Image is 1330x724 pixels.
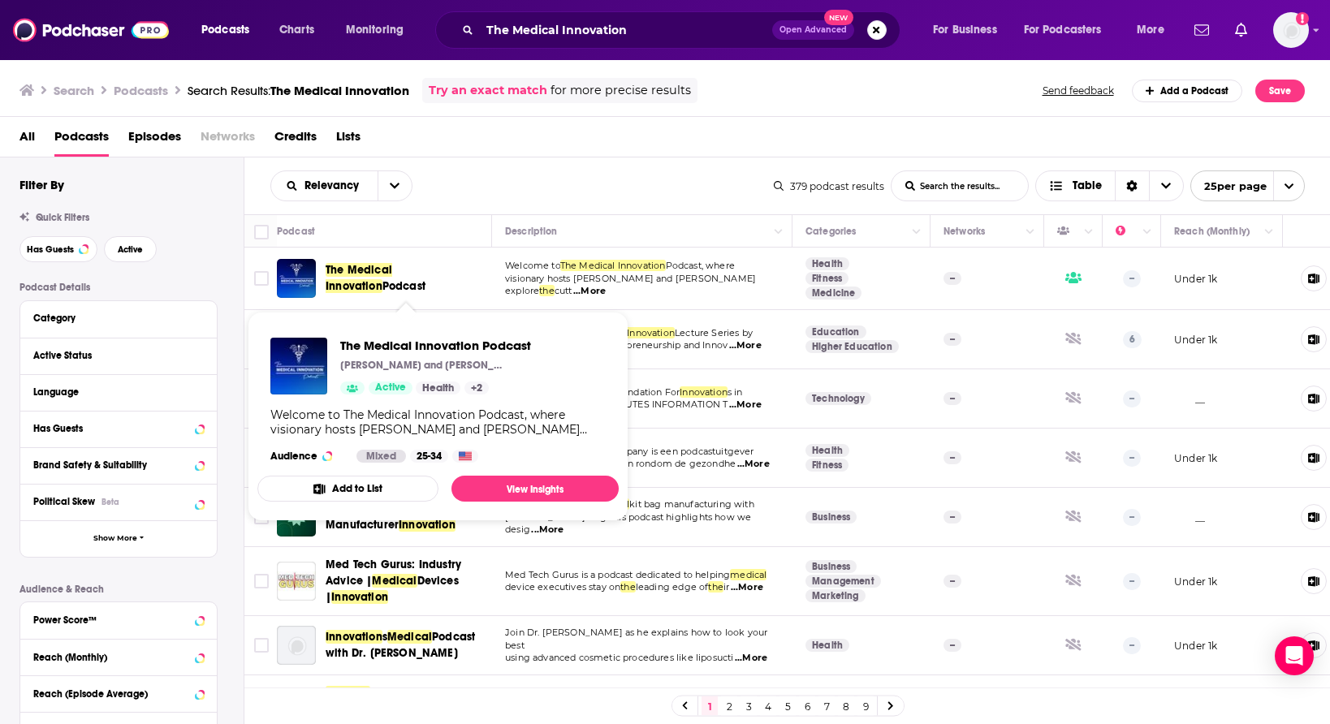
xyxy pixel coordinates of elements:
[611,386,680,398] span: Foundation For
[805,392,871,405] a: Technology
[33,312,193,324] div: Category
[1190,170,1305,201] button: open menu
[731,581,763,594] span: ...More
[1038,84,1119,97] button: Send feedback
[346,19,404,41] span: Monitoring
[636,581,709,593] span: leading edge of
[769,222,788,242] button: Column Actions
[1115,171,1149,200] div: Sort Direction
[1255,80,1305,102] button: Save
[555,285,572,296] span: cutt
[33,308,204,328] button: Category
[464,381,489,394] a: +2
[1035,170,1184,201] button: Choose View
[19,123,35,157] a: All
[33,652,190,663] div: Reach (Monthly)
[805,560,857,573] a: Business
[188,83,409,98] div: Search Results:
[1116,222,1138,241] div: Power Score
[944,511,961,524] p: --
[375,380,406,396] span: Active
[277,562,316,601] img: Med Tech Gurus: Industry Advice | Medical Devices | Innovation
[944,575,961,588] p: --
[1296,12,1309,25] svg: Add a profile image
[702,696,718,716] a: 1
[1137,19,1164,41] span: More
[944,333,961,346] p: --
[277,626,316,665] a: Innovations Medical Podcast with Dr. Bill Johnson
[944,639,961,652] p: --
[1079,222,1099,242] button: Column Actions
[101,497,119,507] div: Beta
[279,19,314,41] span: Charts
[805,511,857,524] a: Business
[505,627,767,651] span: Join Dr. [PERSON_NAME] as he explains how to look your best
[36,212,89,223] span: Quick Filters
[573,285,606,298] span: ...More
[387,630,432,644] span: Medical
[1123,509,1141,525] p: --
[805,575,881,588] a: Management
[805,257,849,270] a: Health
[708,581,723,593] span: the
[270,338,327,394] img: The Medical Innovation Podcast
[1123,450,1141,466] p: --
[33,418,204,438] button: Has Guests
[33,688,190,700] div: Reach (Episode Average)
[277,222,315,241] div: Podcast
[730,569,766,580] span: medical
[335,17,425,43] button: open menu
[277,259,316,298] img: The Medical Innovation Podcast
[33,614,190,626] div: Power Score™
[480,17,772,43] input: Search podcasts, credits, & more...
[190,17,270,43] button: open menu
[1123,390,1141,407] p: --
[505,260,560,271] span: Welcome to
[33,646,204,666] button: Reach (Monthly)
[340,338,531,353] a: The Medical Innovation Podcast
[270,83,409,98] span: The Medical Innovation
[539,285,555,296] span: the
[340,359,503,372] p: [PERSON_NAME] and [PERSON_NAME]
[326,629,486,662] a: InnovationsMedicalPodcast with Dr. [PERSON_NAME]
[33,455,204,475] a: Brand Safety & Suitability
[416,381,460,394] a: Health
[541,399,728,410] span: Education DISTRIBUTES INFORMATION T
[33,386,193,398] div: Language
[723,581,729,593] span: ir
[551,81,691,100] span: for more precise results
[735,652,767,665] span: ...More
[805,589,866,602] a: Marketing
[429,81,547,100] a: Try an exact match
[737,458,770,471] span: ...More
[1132,80,1243,102] a: Add a Podcast
[378,171,412,200] button: open menu
[336,123,361,157] a: Lists
[27,245,74,254] span: Has Guests
[505,222,557,241] div: Description
[369,381,412,394] a: Active
[410,450,448,463] div: 25-34
[326,686,370,700] span: Medical
[944,392,961,405] p: --
[257,476,438,502] button: Add to List
[54,83,94,98] h3: Search
[114,83,168,98] h3: Podcasts
[326,262,486,295] a: The Medical InnovationPodcast
[1174,451,1217,465] p: Under 1k
[254,271,269,286] span: Toggle select row
[805,444,849,457] a: Health
[54,123,109,157] a: Podcasts
[944,222,985,241] div: Networks
[1174,333,1217,347] p: Under 1k
[104,236,157,262] button: Active
[729,339,762,352] span: ...More
[560,260,666,271] span: The Medical Innovation
[356,450,406,463] div: Mixed
[326,557,486,605] a: Med Tech Gurus: Industry Advice |MedicalDevices |Innovation
[629,498,754,510] span: kit bag manufacturing with
[944,451,961,464] p: --
[19,282,218,293] p: Podcast Details
[666,260,735,271] span: Podcast, where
